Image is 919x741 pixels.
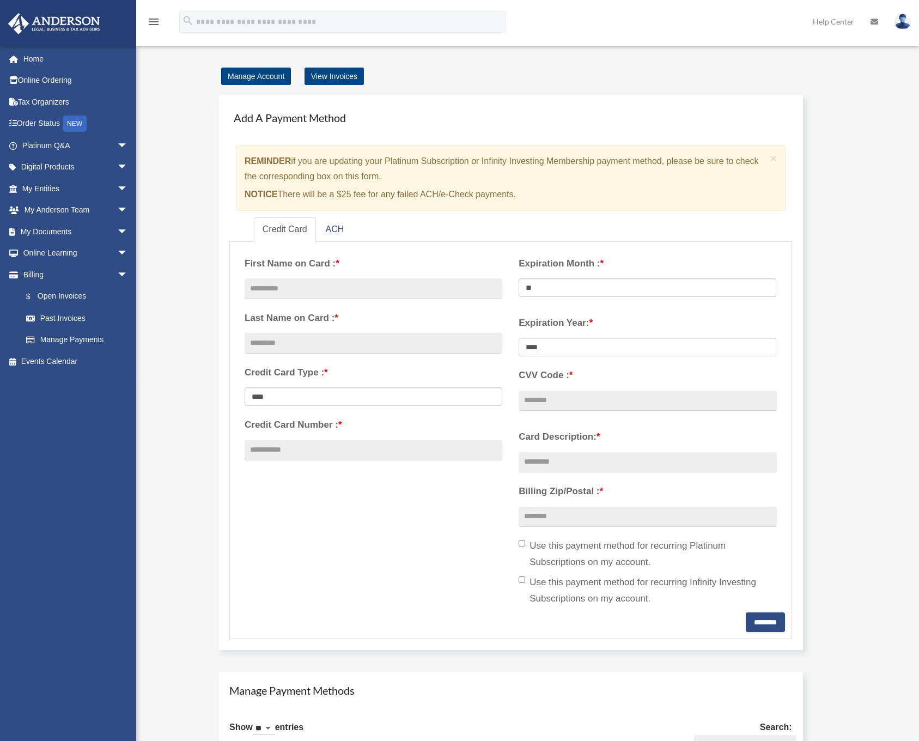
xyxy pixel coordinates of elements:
[117,178,139,200] span: arrow_drop_down
[519,483,776,500] label: Billing Zip/Postal :
[519,367,776,384] label: CVV Code :
[519,429,776,445] label: Card Description:
[117,199,139,222] span: arrow_drop_down
[245,190,277,199] strong: NOTICE
[236,145,786,211] div: if you are updating your Platinum Subscription or Infinity Investing Membership payment method, p...
[8,199,144,221] a: My Anderson Teamarrow_drop_down
[305,68,364,85] a: View Invoices
[229,106,792,130] h4: Add A Payment Method
[770,152,777,165] span: ×
[117,135,139,157] span: arrow_drop_down
[5,13,104,34] img: Anderson Advisors Platinum Portal
[8,135,144,156] a: Platinum Q&Aarrow_drop_down
[8,70,144,92] a: Online Ordering
[894,14,911,29] img: User Pic
[8,221,144,242] a: My Documentsarrow_drop_down
[117,242,139,265] span: arrow_drop_down
[147,19,160,28] a: menu
[245,156,291,166] strong: REMINDER
[8,264,144,286] a: Billingarrow_drop_down
[147,15,160,28] i: menu
[15,329,139,351] a: Manage Payments
[245,256,502,272] label: First Name on Card :
[254,217,316,242] a: Credit Card
[8,156,144,178] a: Digital Productsarrow_drop_down
[8,113,144,135] a: Order StatusNEW
[317,217,353,242] a: ACH
[8,350,144,372] a: Events Calendar
[519,540,525,546] input: Use this payment method for recurring Platinum Subscriptions on my account.
[32,290,38,303] span: $
[245,310,502,326] label: Last Name on Card :
[229,683,792,698] h4: Manage Payment Methods
[245,365,502,381] label: Credit Card Type :
[182,15,194,27] i: search
[117,156,139,179] span: arrow_drop_down
[8,91,144,113] a: Tax Organizers
[519,538,776,570] label: Use this payment method for recurring Platinum Subscriptions on my account.
[117,221,139,243] span: arrow_drop_down
[8,48,144,70] a: Home
[245,417,502,433] label: Credit Card Number :
[221,68,291,85] a: Manage Account
[117,264,139,286] span: arrow_drop_down
[245,187,766,202] p: There will be a $25 fee for any failed ACH/e-Check payments.
[63,116,87,132] div: NEW
[770,153,777,164] button: Close
[519,574,776,607] label: Use this payment method for recurring Infinity Investing Subscriptions on my account.
[519,576,525,583] input: Use this payment method for recurring Infinity Investing Subscriptions on my account.
[519,315,776,331] label: Expiration Year:
[519,256,776,272] label: Expiration Month :
[15,307,144,329] a: Past Invoices
[8,178,144,199] a: My Entitiesarrow_drop_down
[15,286,144,308] a: $Open Invoices
[253,722,275,735] select: Showentries
[8,242,144,264] a: Online Learningarrow_drop_down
